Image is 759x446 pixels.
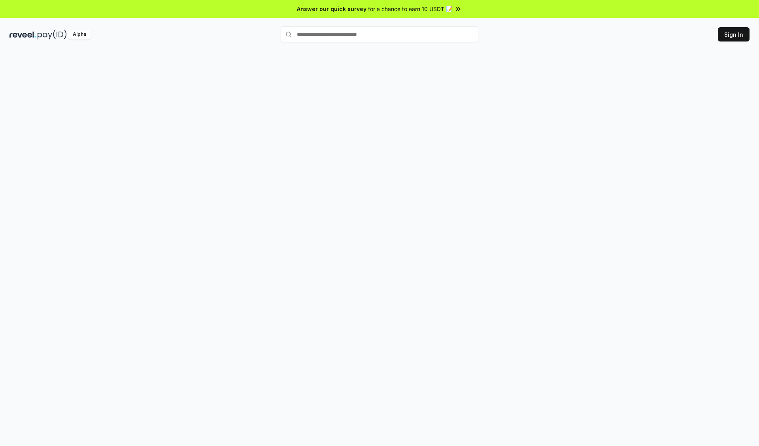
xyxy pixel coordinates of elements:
img: reveel_dark [9,30,36,40]
img: pay_id [38,30,67,40]
button: Sign In [718,27,750,41]
span: for a chance to earn 10 USDT 📝 [368,5,453,13]
span: Answer our quick survey [297,5,366,13]
div: Alpha [68,30,91,40]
